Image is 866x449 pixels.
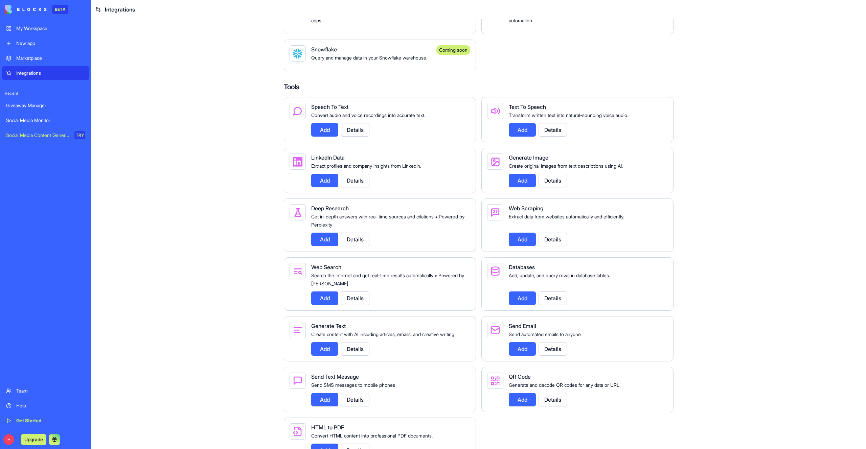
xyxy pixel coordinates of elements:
[509,331,581,337] span: Send automated emails to anyone
[539,393,567,406] button: Details
[74,131,85,139] div: TRY
[6,132,70,139] div: Social Media Content Generator
[341,342,369,356] button: Details
[2,91,89,96] span: Recent
[311,291,338,305] button: Add
[341,233,369,246] button: Details
[284,82,674,92] h4: Tools
[21,434,46,445] button: Upgrade
[311,112,425,118] span: Convert audio and voice recordings into accurate text.
[2,399,89,412] a: Help
[539,291,567,305] button: Details
[509,233,536,246] button: Add
[509,123,536,137] button: Add
[509,291,536,305] button: Add
[2,22,89,35] a: My Workspace
[311,55,427,61] span: Query and manage data in your Snowflake warehouse.
[52,5,68,14] div: BETA
[311,433,433,439] span: Convert HTML content into professional PDF documents.
[2,66,89,80] a: Integrations
[311,373,359,380] span: Send Text Message
[16,55,85,62] div: Marketplace
[2,384,89,398] a: Team
[311,123,338,137] button: Add
[311,331,455,337] span: Create content with AI including articles, emails, and creative writing.
[16,70,85,76] div: Integrations
[16,402,85,409] div: Help
[509,264,535,270] span: Databases
[6,102,85,109] div: Giveaway Manager
[311,174,338,187] button: Add
[311,46,337,53] span: Snowflake
[311,233,338,246] button: Add
[311,342,338,356] button: Add
[16,25,85,32] div: My Workspace
[509,323,536,329] span: Send Email
[539,123,567,137] button: Details
[2,99,89,112] a: Giveaway Manager
[509,373,531,380] span: QR Code
[509,205,543,212] span: Web Scraping
[2,414,89,427] a: Get Started
[539,233,567,246] button: Details
[311,393,338,406] button: Add
[2,114,89,127] a: Social Media Monitor
[105,5,135,14] span: Integrations
[341,393,369,406] button: Details
[5,5,68,14] a: BETA
[16,417,85,424] div: Get Started
[341,174,369,187] button: Details
[311,382,395,388] span: Send SMS messages to mobile phones
[311,214,464,228] span: Get in-depth answers with real-time sources and citations • Powered by Perplexity
[509,342,536,356] button: Add
[509,163,623,169] span: Create original images from text descriptions using AI.
[509,273,610,278] span: Add, update, and query rows in database tables.
[5,5,47,14] img: logo
[539,174,567,187] button: Details
[311,154,345,161] span: LinkedIn Data
[3,434,14,445] span: H
[16,387,85,394] div: Team
[509,112,628,118] span: Transform written text into natural-sounding voice audio.
[539,342,567,356] button: Details
[311,163,421,169] span: Extract profiles and company insights from LinkedIn.
[509,393,536,406] button: Add
[2,37,89,50] a: New app
[311,424,344,431] span: HTML to PDF
[6,117,85,124] div: Social Media Monitor
[21,436,46,443] a: Upgrade
[311,273,464,286] span: Search the internet and get real-time results automatically • Powered by [PERSON_NAME]
[2,128,89,142] a: Social Media Content GeneratorTRY
[509,174,536,187] button: Add
[509,214,624,219] span: Extract data from websites automatically and efficiently.
[311,205,349,212] span: Deep Research
[2,51,89,65] a: Marketplace
[341,123,369,137] button: Details
[509,154,548,161] span: Generate Image
[509,103,546,110] span: Text To Speech
[341,291,369,305] button: Details
[16,40,85,47] div: New app
[436,45,470,55] div: Coming soon
[311,323,346,329] span: Generate Text
[311,264,341,270] span: Web Search
[509,382,620,388] span: Generate and decode QR codes for any data or URL.
[311,103,348,110] span: Speech To Text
